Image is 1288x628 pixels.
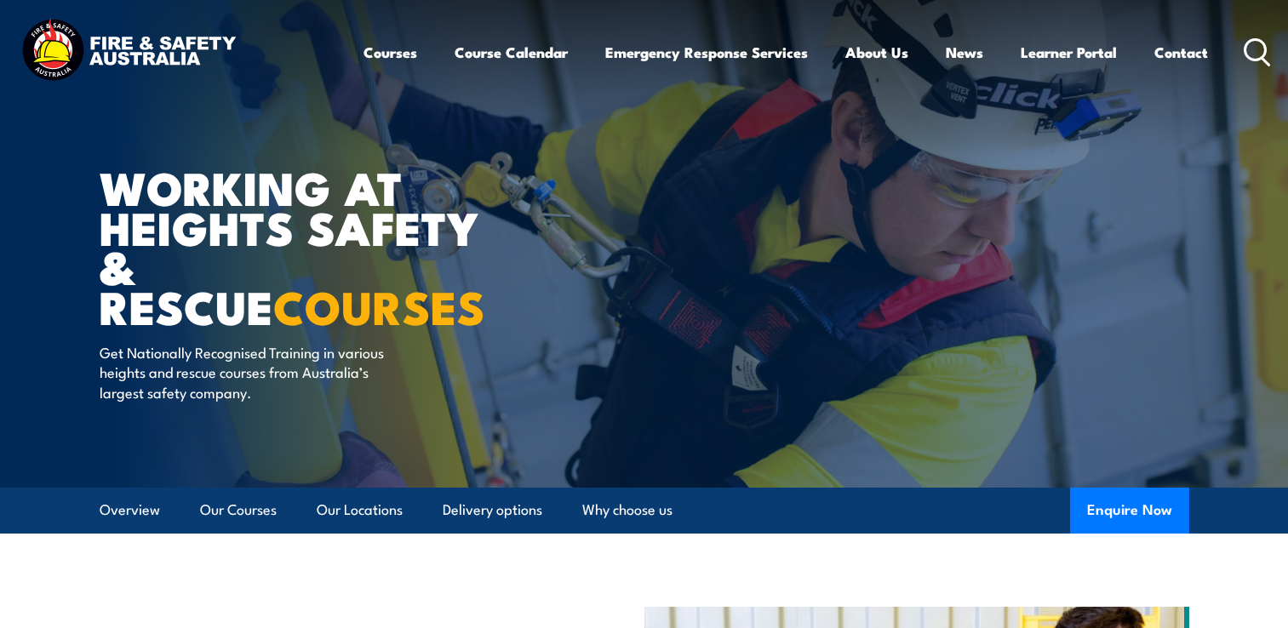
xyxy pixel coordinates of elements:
[443,488,542,533] a: Delivery options
[605,30,808,75] a: Emergency Response Services
[364,30,417,75] a: Courses
[200,488,277,533] a: Our Courses
[1154,30,1208,75] a: Contact
[100,342,410,402] p: Get Nationally Recognised Training in various heights and rescue courses from Australia’s largest...
[845,30,908,75] a: About Us
[273,270,485,340] strong: COURSES
[100,488,160,533] a: Overview
[946,30,983,75] a: News
[1021,30,1117,75] a: Learner Portal
[1070,488,1189,534] button: Enquire Now
[317,488,403,533] a: Our Locations
[100,167,520,326] h1: WORKING AT HEIGHTS SAFETY & RESCUE
[455,30,568,75] a: Course Calendar
[582,488,673,533] a: Why choose us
